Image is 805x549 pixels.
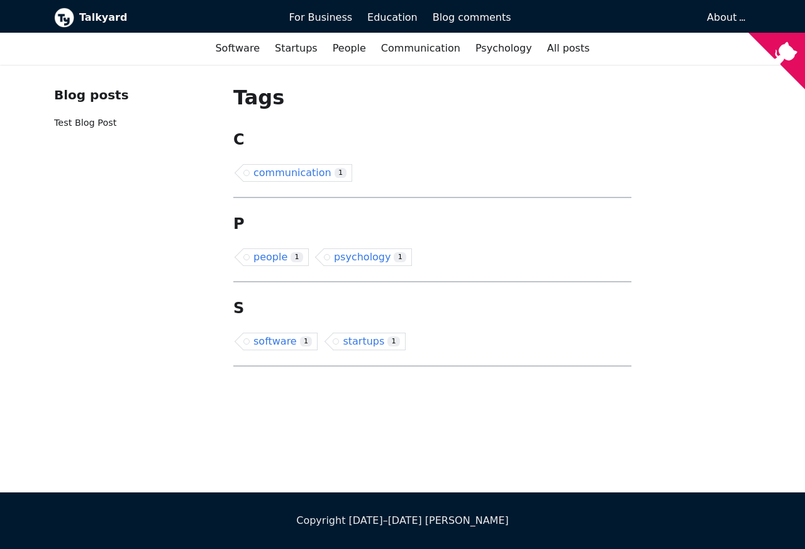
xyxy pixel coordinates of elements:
[468,38,540,59] a: Psychology
[289,11,352,23] span: For Business
[208,38,267,59] a: Software
[360,7,425,28] a: Education
[54,8,74,28] img: Talkyard logo
[243,248,309,266] a: people1
[233,299,631,318] h2: S
[387,336,400,347] span: 1
[291,252,303,263] span: 1
[333,333,406,350] a: startups1
[233,85,631,110] h1: Tags
[281,7,360,28] a: For Business
[325,38,374,59] a: People
[54,85,213,141] nav: Blog recent posts navigation
[54,513,751,529] div: Copyright [DATE]–[DATE] [PERSON_NAME]
[335,168,347,179] span: 1
[324,248,412,266] a: psychology1
[300,336,313,347] span: 1
[425,7,519,28] a: Blog comments
[79,9,271,26] b: Talkyard
[540,38,597,59] a: All posts
[243,333,318,350] a: software1
[394,252,406,263] span: 1
[233,130,631,149] h2: C
[233,214,631,233] h2: P
[54,8,271,28] a: Talkyard logoTalkyard
[374,38,468,59] a: Communication
[707,11,743,23] a: About
[54,85,213,106] div: Blog posts
[267,38,325,59] a: Startups
[243,164,352,182] a: communication1
[433,11,511,23] span: Blog comments
[54,118,116,128] a: Test Blog Post
[367,11,418,23] span: Education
